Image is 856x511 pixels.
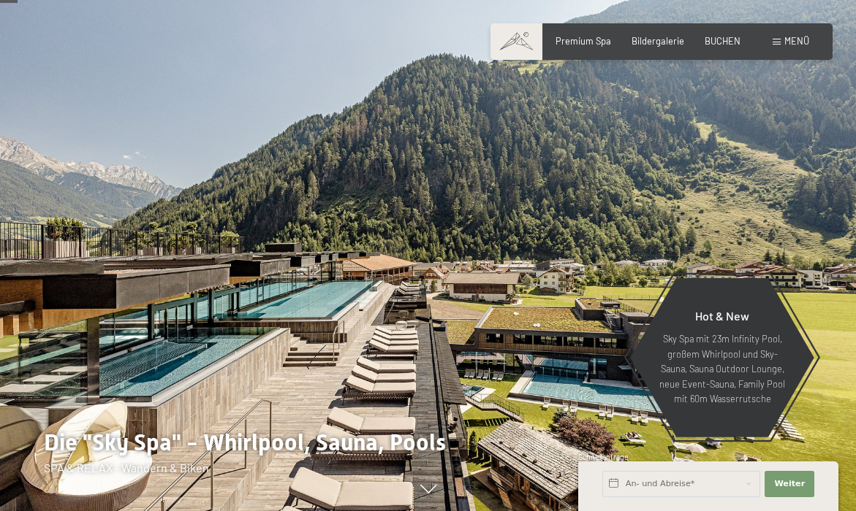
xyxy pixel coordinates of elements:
[629,277,815,438] a: Hot & New Sky Spa mit 23m Infinity Pool, großem Whirlpool und Sky-Sauna, Sauna Outdoor Lounge, ne...
[784,35,809,47] span: Menü
[556,35,611,47] a: Premium Spa
[695,309,749,323] span: Hot & New
[659,331,786,406] p: Sky Spa mit 23m Infinity Pool, großem Whirlpool und Sky-Sauna, Sauna Outdoor Lounge, neue Event-S...
[765,471,814,497] button: Weiter
[632,35,684,47] a: Bildergalerie
[705,35,741,47] a: BUCHEN
[578,453,629,461] span: Schnellanfrage
[774,478,805,490] span: Weiter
